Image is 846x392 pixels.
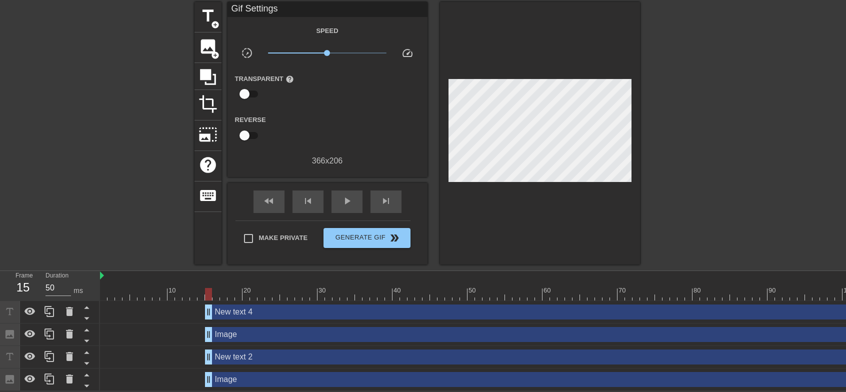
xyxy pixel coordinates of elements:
[316,26,338,36] label: Speed
[73,285,83,296] div: ms
[243,285,252,295] div: 20
[211,20,219,29] span: add_circle
[693,285,702,295] div: 80
[263,195,275,207] span: fast_rewind
[401,47,413,59] span: speed
[198,186,217,205] span: keyboard
[198,125,217,144] span: photo_size_select_large
[318,285,327,295] div: 30
[198,94,217,113] span: crop
[198,155,217,174] span: help
[768,285,777,295] div: 90
[388,232,400,244] span: double_arrow
[285,75,294,83] span: help
[302,195,314,207] span: skip_previous
[341,195,353,207] span: play_arrow
[235,115,266,125] label: Reverse
[543,285,552,295] div: 60
[227,155,427,167] div: 366 x 206
[241,47,253,59] span: slow_motion_video
[203,329,213,339] span: drag_handle
[618,285,627,295] div: 70
[168,285,177,295] div: 10
[327,232,406,244] span: Generate Gif
[203,374,213,384] span: drag_handle
[15,278,30,296] div: 15
[8,271,38,300] div: Frame
[323,228,410,248] button: Generate Gif
[198,37,217,56] span: image
[203,352,213,362] span: drag_handle
[203,307,213,317] span: drag_handle
[198,6,217,25] span: title
[227,2,427,17] div: Gif Settings
[235,74,294,84] label: Transparent
[468,285,477,295] div: 50
[259,233,308,243] span: Make Private
[380,195,392,207] span: skip_next
[211,51,219,59] span: add_circle
[45,272,68,278] label: Duration
[393,285,402,295] div: 40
